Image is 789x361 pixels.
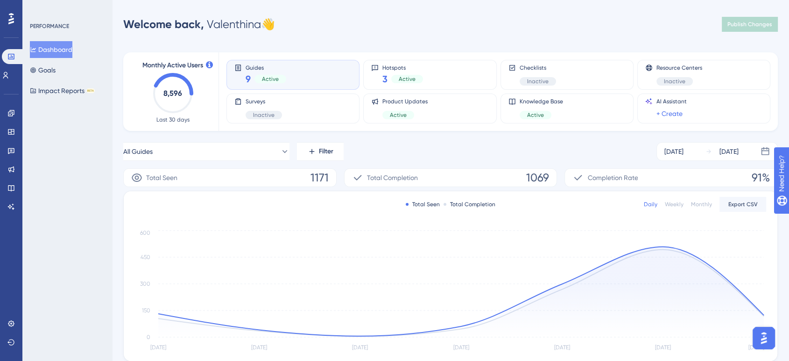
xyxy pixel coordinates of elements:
span: AI Assistant [656,98,687,105]
iframe: UserGuiding AI Assistant Launcher [750,324,778,352]
span: Filter [319,146,333,157]
span: Resource Centers [656,64,702,72]
span: Publish Changes [727,21,772,28]
tspan: 0 [147,334,150,340]
tspan: 150 [142,307,150,314]
div: [DATE] [664,146,683,157]
span: Surveys [246,98,282,105]
span: Checklists [520,64,556,72]
tspan: [DATE] [748,344,764,351]
span: Need Help? [22,2,58,14]
button: Publish Changes [722,17,778,32]
div: PERFORMANCE [30,22,69,30]
span: Last 30 days [156,116,190,123]
span: All Guides [123,146,153,157]
tspan: 300 [140,281,150,287]
tspan: [DATE] [251,344,267,351]
span: Active [399,75,416,83]
div: Daily [644,201,657,208]
tspan: [DATE] [655,344,671,351]
span: Knowledge Base [520,98,563,105]
tspan: [DATE] [150,344,166,351]
span: Welcome back, [123,17,204,31]
button: Goals [30,62,56,79]
span: 3 [382,72,387,86]
tspan: 600 [140,230,150,236]
span: Product Updates [382,98,428,105]
tspan: [DATE] [554,344,570,351]
span: Total Seen [146,172,177,183]
div: Monthly [691,201,712,208]
button: All Guides [123,142,289,161]
span: 9 [246,72,251,86]
tspan: 450 [141,254,150,260]
span: Inactive [664,78,685,85]
div: Total Seen [406,201,440,208]
span: Inactive [253,111,275,119]
tspan: [DATE] [352,344,368,351]
button: Export CSV [719,197,766,212]
div: Weekly [665,201,683,208]
span: Monthly Active Users [142,60,203,71]
span: Total Completion [367,172,418,183]
span: Inactive [527,78,549,85]
span: Guides [246,64,286,71]
span: 1069 [526,170,549,185]
span: 1171 [310,170,329,185]
span: Hotspots [382,64,423,71]
span: Active [390,111,407,119]
span: 91% [752,170,770,185]
div: Valenthina 👋 [123,17,275,32]
tspan: [DATE] [453,344,469,351]
button: Dashboard [30,41,72,58]
button: Impact ReportsBETA [30,82,95,99]
div: [DATE] [719,146,739,157]
button: Filter [297,142,344,161]
a: + Create [656,108,683,119]
span: Active [527,111,544,119]
div: Total Completion [444,201,495,208]
text: 8,596 [163,89,182,98]
div: BETA [86,88,95,93]
span: Completion Rate [587,172,638,183]
span: Active [262,75,279,83]
span: Export CSV [728,201,758,208]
